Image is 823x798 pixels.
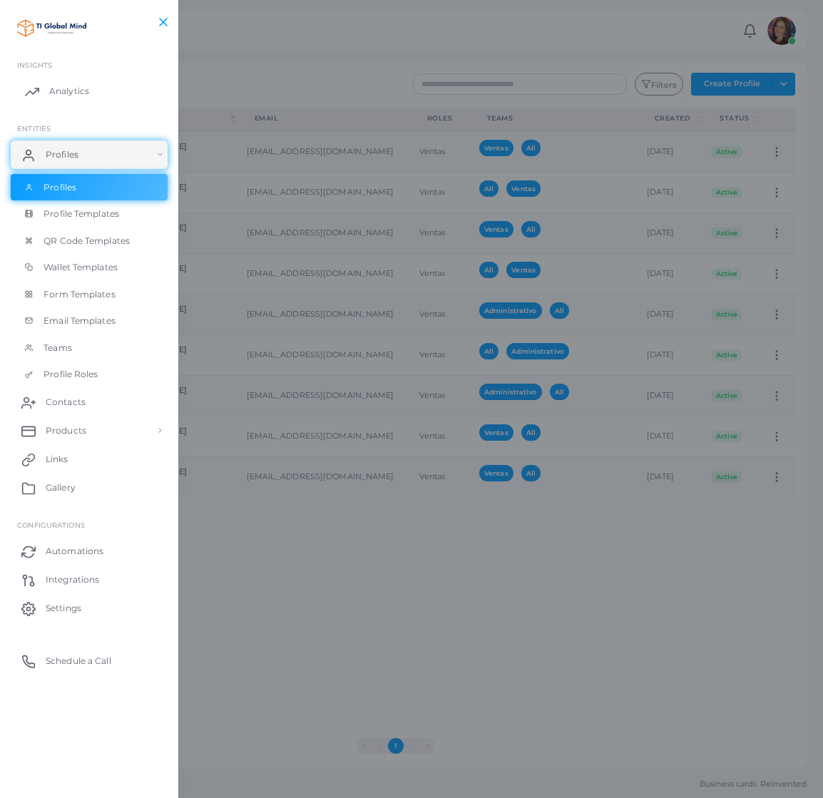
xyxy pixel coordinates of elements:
[46,453,68,466] span: Links
[17,124,51,133] span: ENTITIES
[11,594,168,623] a: Settings
[46,602,81,615] span: Settings
[46,424,86,437] span: Products
[46,148,78,161] span: Profiles
[46,481,76,494] span: Gallery
[49,85,89,98] span: Analytics
[44,261,118,274] span: Wallet Templates
[11,537,168,566] a: Automations
[44,368,98,381] span: Profile Roles
[46,545,103,558] span: Automations
[11,200,168,227] a: Profile Templates
[11,140,168,169] a: Profiles
[11,174,168,201] a: Profiles
[11,445,168,474] a: Links
[11,227,168,255] a: QR Code Templates
[11,647,168,675] a: Schedule a Call
[46,396,86,409] span: Contacts
[11,307,168,334] a: Email Templates
[44,208,119,220] span: Profile Templates
[44,288,116,301] span: Form Templates
[46,655,111,667] span: Schedule a Call
[44,314,116,327] span: Email Templates
[11,361,168,388] a: Profile Roles
[13,14,92,40] img: logo
[46,573,99,586] span: Integrations
[44,342,72,354] span: Teams
[11,474,168,502] a: Gallery
[11,388,168,416] a: Contacts
[11,416,168,445] a: Products
[17,61,52,69] span: INSIGHTS
[44,181,76,194] span: Profiles
[11,254,168,281] a: Wallet Templates
[11,334,168,362] a: Teams
[17,521,85,529] span: Configurations
[11,77,168,106] a: Analytics
[11,281,168,308] a: Form Templates
[11,566,168,594] a: Integrations
[44,235,130,247] span: QR Code Templates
